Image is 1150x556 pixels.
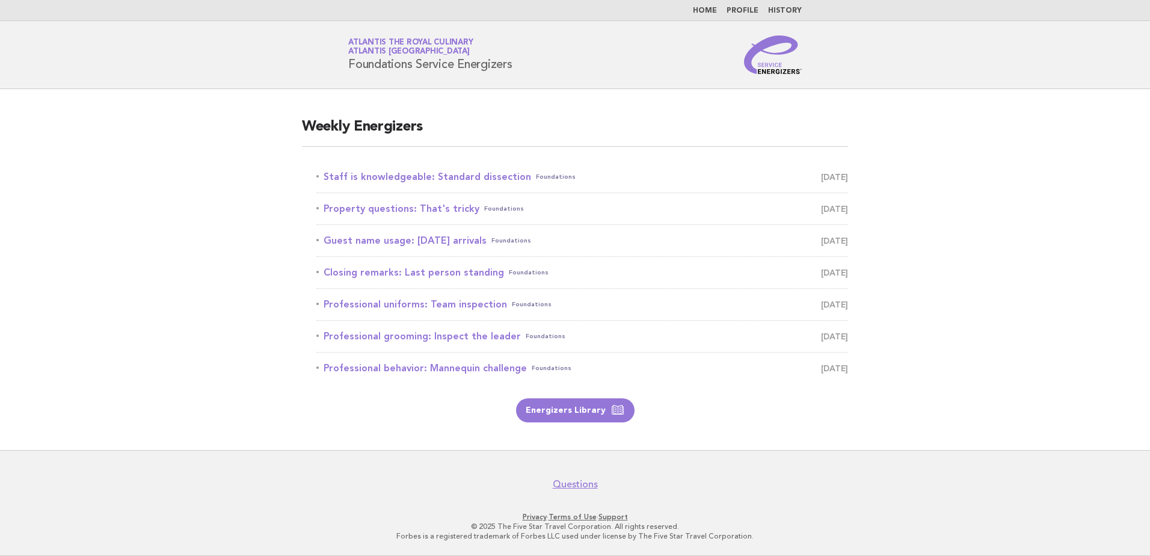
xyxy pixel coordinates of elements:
[598,513,628,521] a: Support
[316,232,848,249] a: Guest name usage: [DATE] arrivalsFoundations [DATE]
[316,360,848,377] a: Professional behavior: Mannequin challengeFoundations [DATE]
[348,39,512,70] h1: Foundations Service Energizers
[316,200,848,217] a: Property questions: That's trickyFoundations [DATE]
[821,168,848,185] span: [DATE]
[516,398,635,422] a: Energizers Library
[316,296,848,313] a: Professional uniforms: Team inspectionFoundations [DATE]
[484,200,524,217] span: Foundations
[207,522,943,531] p: © 2025 The Five Star Travel Corporation. All rights reserved.
[523,513,547,521] a: Privacy
[821,232,848,249] span: [DATE]
[207,512,943,522] p: · ·
[302,117,848,147] h2: Weekly Energizers
[348,39,473,55] a: Atlantis the Royal CulinaryAtlantis [GEOGRAPHIC_DATA]
[693,7,717,14] a: Home
[316,264,848,281] a: Closing remarks: Last person standingFoundations [DATE]
[509,264,549,281] span: Foundations
[536,168,576,185] span: Foundations
[821,264,848,281] span: [DATE]
[491,232,531,249] span: Foundations
[821,360,848,377] span: [DATE]
[348,48,470,56] span: Atlantis [GEOGRAPHIC_DATA]
[316,168,848,185] a: Staff is knowledgeable: Standard dissectionFoundations [DATE]
[727,7,758,14] a: Profile
[512,296,552,313] span: Foundations
[744,36,802,74] img: Service Energizers
[821,328,848,345] span: [DATE]
[316,328,848,345] a: Professional grooming: Inspect the leaderFoundations [DATE]
[821,200,848,217] span: [DATE]
[553,478,598,490] a: Questions
[532,360,571,377] span: Foundations
[526,328,565,345] span: Foundations
[549,513,597,521] a: Terms of Use
[207,531,943,541] p: Forbes is a registered trademark of Forbes LLC used under license by The Five Star Travel Corpora...
[821,296,848,313] span: [DATE]
[768,7,802,14] a: History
